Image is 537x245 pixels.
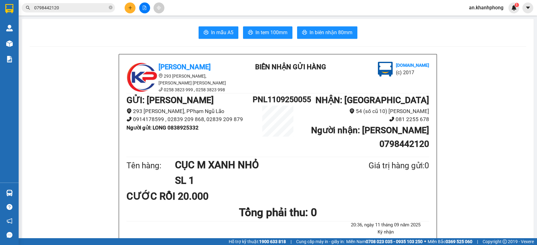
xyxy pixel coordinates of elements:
[255,29,287,36] span: In tem 100mm
[7,218,12,224] span: notification
[157,6,161,10] span: aim
[175,173,338,188] h1: SL 1
[126,62,158,93] img: logo.jpg
[297,26,357,39] button: printerIn biên nhận 80mm
[158,63,211,71] b: [PERSON_NAME]
[302,30,307,36] span: printer
[396,69,429,76] li: (c) 2017
[126,86,238,93] li: 0258 3823 999 , 0258 3823 998
[125,2,135,13] button: plus
[7,204,12,210] span: question-circle
[349,108,355,114] span: environment
[6,25,13,31] img: warehouse-icon
[428,238,472,245] span: Miền Bắc
[126,159,175,172] div: Tên hàng:
[158,74,163,78] span: environment
[109,6,112,9] span: close-circle
[310,29,352,36] span: In biên nhận 80mm
[311,125,429,149] b: Người nhận : [PERSON_NAME] 0798442120
[248,30,253,36] span: printer
[211,29,233,36] span: In mẫu A5
[255,63,326,71] b: BIÊN NHẬN GỬI HÀNG
[315,95,429,105] b: NHẬN : [GEOGRAPHIC_DATA]
[378,62,393,77] img: logo.jpg
[464,4,508,11] span: an.khanhphong
[126,188,226,204] div: CƯỚC RỒI 20.000
[126,108,132,114] span: environment
[139,2,150,13] button: file-add
[154,2,164,13] button: aim
[142,6,147,10] span: file-add
[243,26,292,39] button: printerIn tem 100mm
[346,238,423,245] span: Miền Nam
[6,190,13,196] img: warehouse-icon
[525,5,531,11] span: caret-down
[126,95,214,105] b: GỬI : [PERSON_NAME]
[158,87,163,92] span: phone
[477,238,478,245] span: |
[229,238,286,245] span: Hỗ trợ kỹ thuật:
[109,5,112,11] span: close-circle
[303,107,429,116] li: 54 (số cũ 10) [PERSON_NAME]
[522,2,533,13] button: caret-down
[342,221,429,229] li: 20:36, ngày 11 tháng 09 năm 2025
[126,116,132,122] span: phone
[128,6,132,10] span: plus
[291,238,291,245] span: |
[503,239,507,244] span: copyright
[389,116,394,122] span: phone
[7,232,12,238] span: message
[126,125,199,131] b: Người gửi : LONG 0838925332
[126,204,429,221] h1: Tổng phải thu: 0
[259,239,286,244] strong: 1900 633 818
[338,159,429,172] div: Giá trị hàng gửi: 0
[175,157,338,173] h1: CỤC M XANH NHỎ
[6,40,13,47] img: warehouse-icon
[204,30,209,36] span: printer
[342,229,429,236] li: Ký nhận
[26,6,30,10] span: search
[199,26,238,39] button: printerIn mẫu A5
[516,3,518,7] span: 1
[446,239,472,244] strong: 0369 525 060
[5,4,13,13] img: logo-vxr
[515,3,519,7] sup: 1
[511,5,517,11] img: icon-new-feature
[366,239,423,244] strong: 0708 023 035 - 0935 103 250
[6,56,13,62] img: solution-icon
[303,115,429,124] li: 081 2255 678
[396,63,429,68] b: [DOMAIN_NAME]
[296,238,345,245] span: Cung cấp máy in - giấy in:
[126,107,253,116] li: 293 [PERSON_NAME], PPhạm Ngũ Lão
[424,240,426,243] span: ⚪️
[34,4,108,11] input: Tìm tên, số ĐT hoặc mã đơn
[126,73,238,86] li: 293 [PERSON_NAME], [PERSON_NAME] [PERSON_NAME]
[253,93,303,106] h1: PNL1109250055
[126,115,253,124] li: 0914178599 , 02839 209 868, 02839 209 879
